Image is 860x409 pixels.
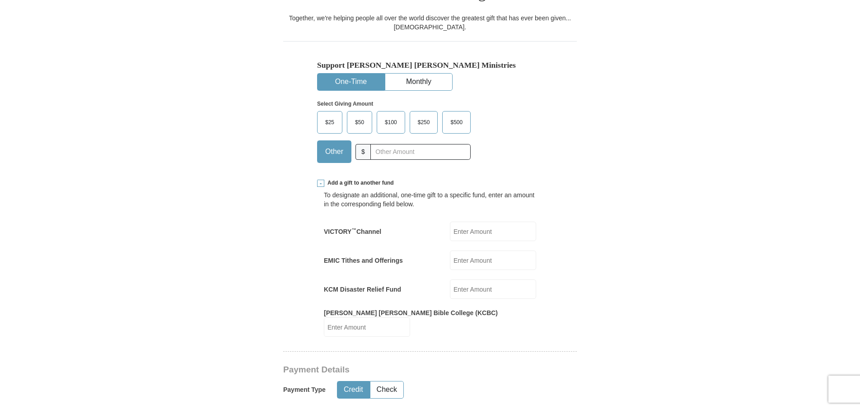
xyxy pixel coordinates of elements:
button: One-Time [318,74,384,90]
strong: Select Giving Amount [317,101,373,107]
div: Together, we're helping people all over the world discover the greatest gift that has ever been g... [283,14,577,32]
input: Enter Amount [450,251,536,270]
label: EMIC Tithes and Offerings [324,256,403,265]
span: Add a gift to another fund [324,179,394,187]
label: KCM Disaster Relief Fund [324,285,401,294]
button: Monthly [385,74,452,90]
span: $ [355,144,371,160]
span: $25 [321,116,339,129]
span: $500 [446,116,467,129]
h5: Payment Type [283,386,326,394]
input: Enter Amount [324,317,410,337]
label: VICTORY Channel [324,227,381,236]
h3: Payment Details [283,365,514,375]
label: [PERSON_NAME] [PERSON_NAME] Bible College (KCBC) [324,308,498,317]
div: To designate an additional, one-time gift to a specific fund, enter an amount in the correspondin... [324,191,536,209]
input: Other Amount [370,144,471,160]
sup: ™ [351,227,356,232]
span: $50 [351,116,369,129]
span: $100 [380,116,402,129]
span: $250 [413,116,435,129]
input: Enter Amount [450,222,536,241]
input: Enter Amount [450,279,536,299]
span: Other [321,145,348,158]
button: Check [370,381,403,398]
h5: Support [PERSON_NAME] [PERSON_NAME] Ministries [317,60,543,70]
button: Credit [337,381,369,398]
